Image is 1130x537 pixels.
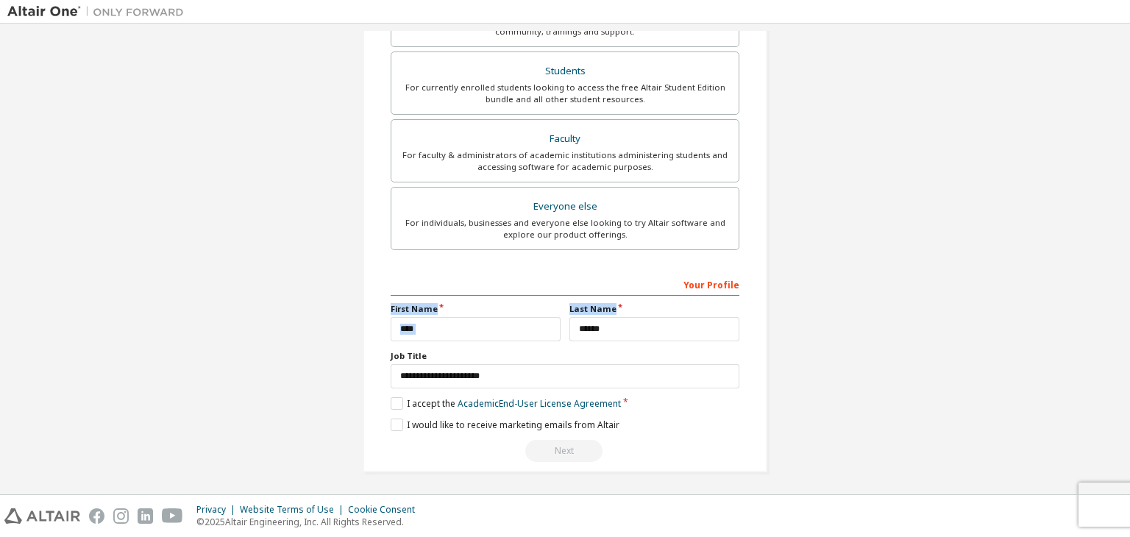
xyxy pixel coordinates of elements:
img: facebook.svg [89,508,104,524]
div: Students [400,61,730,82]
label: Last Name [569,303,739,315]
div: For faculty & administrators of academic institutions administering students and accessing softwa... [400,149,730,173]
div: Everyone else [400,196,730,217]
label: First Name [391,303,561,315]
div: Faculty [400,129,730,149]
img: altair_logo.svg [4,508,80,524]
label: I would like to receive marketing emails from Altair [391,419,619,431]
label: Job Title [391,350,739,362]
img: Altair One [7,4,191,19]
div: Cookie Consent [348,504,424,516]
div: Website Terms of Use [240,504,348,516]
div: For currently enrolled students looking to access the free Altair Student Edition bundle and all ... [400,82,730,105]
label: I accept the [391,397,621,410]
img: linkedin.svg [138,508,153,524]
div: Provide a valid email to continue [391,440,739,462]
a: Academic End-User License Agreement [458,397,621,410]
div: For individuals, businesses and everyone else looking to try Altair software and explore our prod... [400,217,730,241]
img: youtube.svg [162,508,183,524]
div: Privacy [196,504,240,516]
div: Your Profile [391,272,739,296]
img: instagram.svg [113,508,129,524]
p: © 2025 Altair Engineering, Inc. All Rights Reserved. [196,516,424,528]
